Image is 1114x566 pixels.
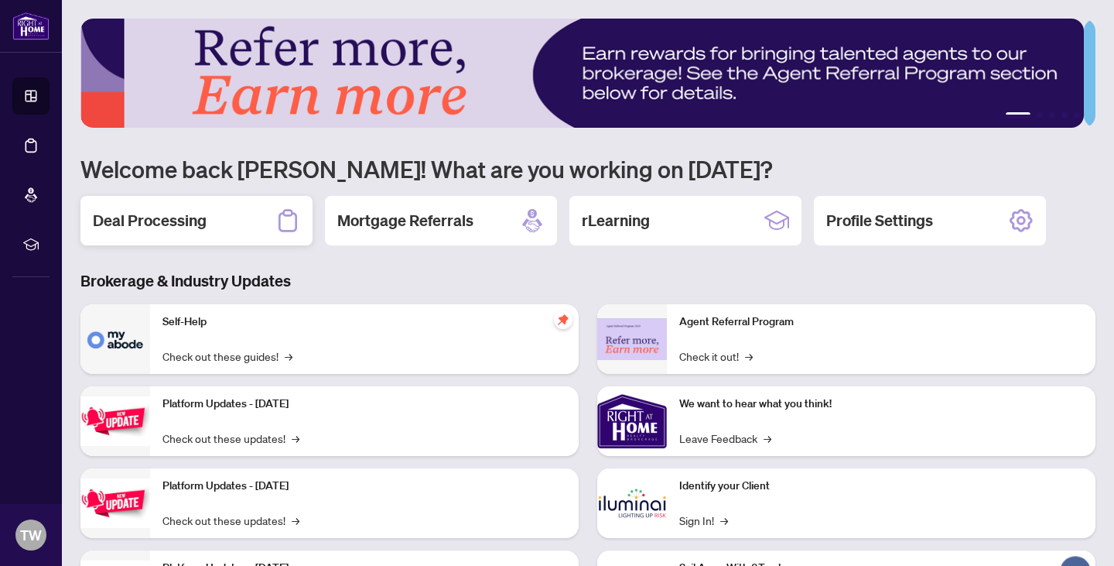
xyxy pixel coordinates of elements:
[679,396,1083,413] p: We want to hear what you think!
[1074,112,1080,118] button: 5
[162,396,566,413] p: Platform Updates - [DATE]
[764,430,771,447] span: →
[80,304,150,374] img: Self-Help
[93,210,207,232] h2: Deal Processing
[1061,112,1068,118] button: 4
[679,512,728,529] a: Sign In!→
[597,386,667,456] img: We want to hear what you think!
[826,210,933,232] h2: Profile Settings
[162,512,299,529] a: Check out these updates!→
[80,396,150,445] img: Platform Updates - July 21, 2025
[745,348,753,365] span: →
[1006,112,1030,118] button: 1
[679,314,1083,331] p: Agent Referral Program
[720,512,728,529] span: →
[162,430,299,447] a: Check out these updates!→
[80,479,150,527] img: Platform Updates - July 8, 2025
[162,348,292,365] a: Check out these guides!→
[597,468,667,538] img: Identify your Client
[554,310,572,329] span: pushpin
[1049,112,1055,118] button: 3
[292,512,299,529] span: →
[80,154,1095,184] h1: Welcome back [PERSON_NAME]! What are you working on [DATE]?
[292,430,299,447] span: →
[1052,512,1099,558] button: Open asap
[162,478,566,495] p: Platform Updates - [DATE]
[20,524,42,546] span: TW
[679,478,1083,495] p: Identify your Client
[679,430,771,447] a: Leave Feedback→
[285,348,292,365] span: →
[12,12,50,40] img: logo
[80,19,1084,128] img: Slide 0
[679,348,753,365] a: Check it out!→
[162,314,566,331] p: Self-Help
[582,210,650,232] h2: rLearning
[1037,112,1043,118] button: 2
[80,270,1095,292] h3: Brokerage & Industry Updates
[337,210,473,232] h2: Mortgage Referrals
[597,318,667,361] img: Agent Referral Program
